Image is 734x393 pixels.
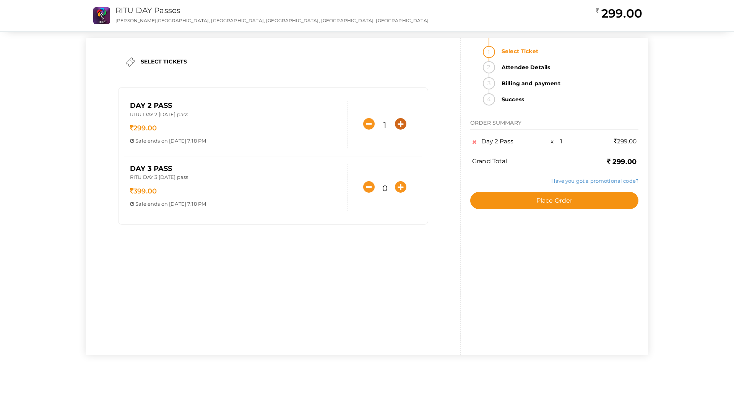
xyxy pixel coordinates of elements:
span: Day 2 Pass [481,138,513,145]
span: DAY 3 Pass [130,164,172,173]
span: Day 2 Pass [130,101,172,110]
strong: Select Ticket [497,45,638,57]
strong: Billing and payment [497,77,638,89]
button: Place Order [470,192,638,209]
h2: 299.00 [596,6,642,21]
span: ORDER SUMMARY [470,119,521,126]
span: x 1 [550,138,562,145]
strong: Attendee Details [497,61,638,73]
label: SELECT TICKETS [141,58,187,65]
label: Grand Total [472,157,507,166]
span: 399.00 [130,187,157,195]
p: RITU DAY 2 [DATE] pass [130,111,341,120]
img: ticket.png [126,57,135,67]
span: 299.00 [130,124,157,132]
p: ends on [DATE] 7:18 PM [130,137,341,145]
a: RITU DAY Passes [115,6,180,15]
a: Have you got a promotional code? [551,178,638,184]
span: Place Order [536,197,573,204]
b: 299.00 [607,158,637,166]
p: [PERSON_NAME][GEOGRAPHIC_DATA], [GEOGRAPHIC_DATA], [GEOGRAPHIC_DATA], [GEOGRAPHIC_DATA], [GEOGRAP... [115,17,482,24]
p: ends on [DATE] 7:18 PM [130,200,341,208]
img: N0ZONJMB_small.png [93,7,110,24]
span: 299.00 [614,138,637,145]
span: Sale [135,138,146,144]
strong: Success [497,93,638,106]
span: Sale [135,201,146,207]
p: RITU DAY 3 [DATE] pass [130,174,341,183]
